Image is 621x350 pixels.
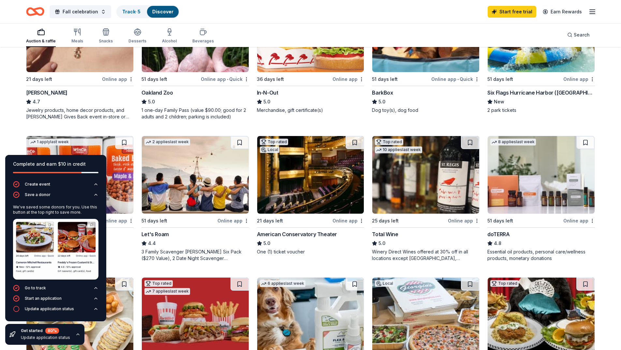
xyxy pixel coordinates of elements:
[99,38,113,44] div: Snacks
[13,181,98,191] button: Create event
[487,75,513,83] div: 51 days left
[122,9,140,14] a: Track· 5
[148,239,156,247] span: 4.4
[148,98,155,106] span: 5.0
[201,75,249,83] div: Online app Quick
[141,107,249,120] div: 1 one-day Family Pass (value $90.00; good for 2 adults and 2 children; parking is included)
[494,98,504,106] span: New
[539,6,586,18] a: Earn Rewards
[13,160,98,168] div: Complete and earn $10 in credit
[372,230,398,238] div: Total Wine
[116,5,179,18] button: Track· 5Discover
[26,89,67,97] div: [PERSON_NAME]
[25,192,51,197] div: Save a donor
[487,230,510,238] div: doTERRA
[494,239,501,247] span: 4.8
[141,136,249,262] a: Image for Let's Roam2 applieslast week51 days leftOnline appLet's Roam4.43 Family Scavenger [PERS...
[71,25,83,47] button: Meals
[26,136,133,214] img: Image for WinCo Foods
[448,217,480,225] div: Online app
[257,107,364,114] div: Merchandise, gift certificate(s)
[144,280,173,287] div: Top rated
[487,107,595,114] div: 2 park tickets
[378,98,385,106] span: 5.0
[26,75,52,83] div: 21 days left
[26,107,134,120] div: Jewelry products, home decor products, and [PERSON_NAME] Gives Back event in-store or online (or ...
[372,89,393,97] div: BarkBox
[21,335,70,340] div: Update application status
[162,38,177,44] div: Alcohol
[13,219,98,280] img: Save
[333,217,364,225] div: Online app
[563,217,595,225] div: Online app
[102,217,134,225] div: Online app
[141,249,249,262] div: 3 Family Scavenger [PERSON_NAME] Six Pack ($270 Value), 2 Date Night Scavenger [PERSON_NAME] Two ...
[375,146,422,153] div: 10 applies last week
[487,89,595,97] div: Six Flags Hurricane Harbor ([GEOGRAPHIC_DATA])
[33,98,40,106] span: 4.7
[487,249,595,262] div: Essential oil products, personal care/wellness products, monetary donations
[141,89,173,97] div: Oakland Zoo
[431,75,480,83] div: Online app Quick
[372,75,398,83] div: 51 days left
[26,136,134,255] a: Image for WinCo Foods1 applylast week53 days leftOnline appWinCo Foods5.0Donation depends on request
[574,31,590,39] span: Search
[257,217,283,225] div: 21 days left
[26,38,56,44] div: Auction & raffle
[192,38,214,44] div: Beverages
[99,25,113,47] button: Snacks
[260,280,305,287] div: 6 applies last week
[25,306,74,312] div: Update application status
[13,205,98,215] div: We've saved some donors for you. Use this button at the top right to save more.
[257,230,337,238] div: American Conservatory Theater
[144,288,190,295] div: 7 applies last week
[563,75,595,83] div: Online app
[372,217,399,225] div: 25 days left
[45,328,59,334] div: 80 %
[490,139,536,145] div: 8 applies last week
[141,230,169,238] div: Let's Roam
[128,38,146,44] div: Desserts
[257,75,284,83] div: 36 days left
[162,25,177,47] button: Alcohol
[26,25,56,47] button: Auction & raffle
[372,107,480,114] div: Dog toy(s), dog food
[25,296,62,301] div: Start an application
[13,295,98,306] button: Start an application
[25,285,46,291] div: Go to track
[375,139,403,145] div: Top rated
[260,139,288,145] div: Top rated
[13,191,98,202] button: Save a donor
[29,139,70,145] div: 1 apply last week
[372,249,480,262] div: Winery Direct Wines offered at 30% off in all locations except [GEOGRAPHIC_DATA], [GEOGRAPHIC_DAT...
[142,136,249,214] img: Image for Let's Roam
[257,136,364,255] a: Image for American Conservatory TheaterTop ratedLocal21 days leftOnline appAmerican Conservatory ...
[26,4,44,19] a: Home
[227,77,228,82] span: •
[490,280,519,287] div: Top rated
[378,239,385,247] span: 5.0
[152,9,173,14] a: Discover
[50,5,111,18] button: Fall celebration
[263,98,270,106] span: 5.0
[257,136,364,214] img: Image for American Conservatory Theater
[13,285,98,295] button: Go to track
[257,249,364,255] div: One (1) ticket voucher
[144,139,190,145] div: 2 applies last week
[372,136,480,262] a: Image for Total WineTop rated10 applieslast week25 days leftOnline appTotal Wine5.0Winery Direct ...
[128,25,146,47] button: Desserts
[141,75,167,83] div: 51 days left
[257,89,278,97] div: In-N-Out
[488,136,595,214] img: Image for doTERRA
[260,146,279,153] div: Local
[21,328,70,334] div: Get started
[375,280,394,287] div: Local
[217,217,249,225] div: Online app
[141,217,167,225] div: 51 days left
[562,28,595,41] button: Search
[13,202,98,285] div: Save a donor
[25,182,50,187] div: Create event
[263,239,270,247] span: 5.0
[457,77,459,82] span: •
[487,136,595,262] a: Image for doTERRA8 applieslast week51 days leftOnline appdoTERRA4.8Essential oil products, person...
